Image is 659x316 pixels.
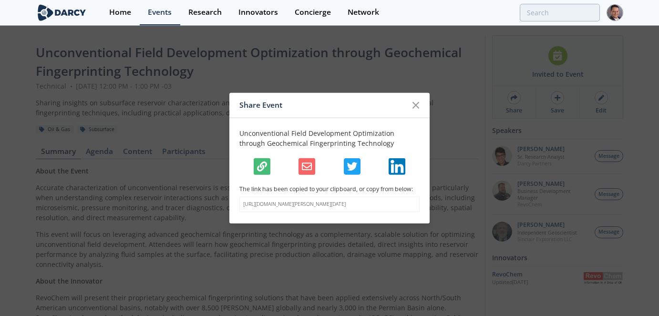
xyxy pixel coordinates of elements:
[348,9,379,16] div: Network
[619,278,649,306] iframe: chat widget
[239,128,420,148] p: Unconventional Field Development Optimization through Geochemical Fingerprinting Technology
[520,4,600,21] input: Advanced Search
[389,158,405,174] img: Shares
[239,96,407,114] div: Share Event
[344,158,360,174] img: Shares
[36,4,88,21] img: logo-wide.svg
[239,184,420,193] p: The link has been copied to your clipboard, or copy from below:
[238,9,278,16] div: Innovators
[148,9,172,16] div: Events
[295,9,331,16] div: Concierge
[607,4,623,21] img: Profile
[109,9,131,16] div: Home
[243,201,416,208] p: [URL][DOMAIN_NAME][PERSON_NAME][DATE]
[188,9,222,16] div: Research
